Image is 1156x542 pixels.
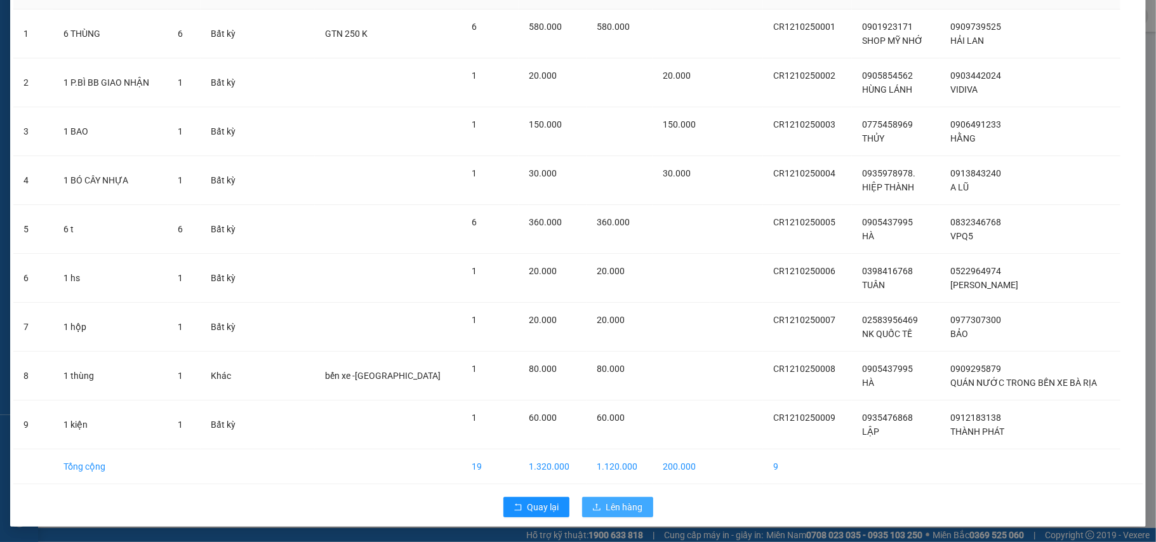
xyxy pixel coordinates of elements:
span: HIỆP THÀNH [862,182,914,192]
span: HÙNG LÁNH [862,84,912,95]
td: Bất kỳ [201,400,249,449]
td: 7 [13,303,53,352]
span: rollback [514,503,522,513]
td: 6 t [53,205,168,254]
span: 0901923171 [862,22,913,32]
td: 1 BÓ CÂY NHỰA [53,156,168,205]
td: 1 P.BÌ BB GIAO NHẬN [53,58,168,107]
span: 1 [472,266,477,276]
span: 360.000 [529,217,562,227]
span: 6 [472,22,477,32]
td: Bất kỳ [201,156,249,205]
span: 20.000 [529,70,557,81]
span: 30.000 [663,168,691,178]
td: 200.000 [653,449,710,484]
span: 0935978978. [862,168,915,178]
span: 1 [472,70,477,81]
td: 1 kiện [53,400,168,449]
span: 0935476868 [862,413,913,423]
span: 150.000 [663,119,696,129]
span: 0905437995 [862,364,913,374]
td: 6 [13,254,53,303]
td: Bất kỳ [201,205,249,254]
span: HẢI LAN [950,36,984,46]
td: 4 [13,156,53,205]
span: 1 [472,364,477,374]
span: 1 [472,168,477,178]
span: CR1210250005 [773,217,835,227]
td: Tổng cộng [53,449,168,484]
td: 8 [13,352,53,400]
span: CR1210250008 [773,364,835,374]
span: A LŨ [950,182,969,192]
td: Bất kỳ [201,10,249,58]
span: 20.000 [597,266,625,276]
span: 0398416768 [862,266,913,276]
span: 6 [472,217,477,227]
td: 1 thùng [53,352,168,400]
td: 5 [13,205,53,254]
span: 360.000 [597,217,630,227]
span: HÀ [862,231,874,241]
td: 1.320.000 [519,449,587,484]
span: 0775458969 [862,119,913,129]
td: 1 hộp [53,303,168,352]
span: THỦY [862,133,884,143]
span: 0906491233 [950,119,1001,129]
span: 30.000 [529,168,557,178]
span: LẬP [862,426,879,437]
span: 80.000 [597,364,625,374]
button: uploadLên hàng [582,497,653,517]
td: 1 BAO [53,107,168,156]
span: TUÂN [862,280,885,290]
td: 19 [462,449,519,484]
span: 80.000 [529,364,557,374]
span: CR1210250007 [773,315,835,325]
span: HÀ [862,378,874,388]
span: 1 [178,273,183,283]
span: 1 [178,126,183,136]
span: HẰNG [950,133,976,143]
span: CR1210250009 [773,413,835,423]
span: 1 [178,77,183,88]
span: Lên hàng [606,500,643,514]
span: CR1210250001 [773,22,835,32]
span: 0905437995 [862,217,913,227]
td: Khác [201,352,249,400]
span: 60.000 [597,413,625,423]
span: GTN 250 K [325,29,368,39]
button: rollbackQuay lại [503,497,569,517]
span: SHOP MỸ NHỚ [862,36,923,46]
span: [PERSON_NAME] [950,280,1018,290]
td: Bất kỳ [201,254,249,303]
span: 1 [178,371,183,381]
span: 1 [178,420,183,430]
td: Bất kỳ [201,58,249,107]
td: 1 hs [53,254,168,303]
span: upload [592,503,601,513]
span: 0913843240 [950,168,1001,178]
span: 0903442024 [950,70,1001,81]
td: 9 [13,400,53,449]
td: Bất kỳ [201,303,249,352]
span: 1 [472,413,477,423]
span: 20.000 [529,315,557,325]
span: 1 [472,315,477,325]
span: Quay lại [528,500,559,514]
span: 1 [178,175,183,185]
span: THÀNH PHÁT [950,426,1004,437]
span: 0977307300 [950,315,1001,325]
td: 6 THÙNG [53,10,168,58]
span: 60.000 [529,413,557,423]
span: 580.000 [597,22,630,32]
span: VIDIVA [950,84,978,95]
span: 6 [178,224,183,234]
span: 0912183138 [950,413,1001,423]
span: 0909295879 [950,364,1001,374]
span: CR1210250004 [773,168,835,178]
span: 0522964974 [950,266,1001,276]
span: 20.000 [663,70,691,81]
span: 1 [178,322,183,332]
span: 0905854562 [862,70,913,81]
span: CR1210250003 [773,119,835,129]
